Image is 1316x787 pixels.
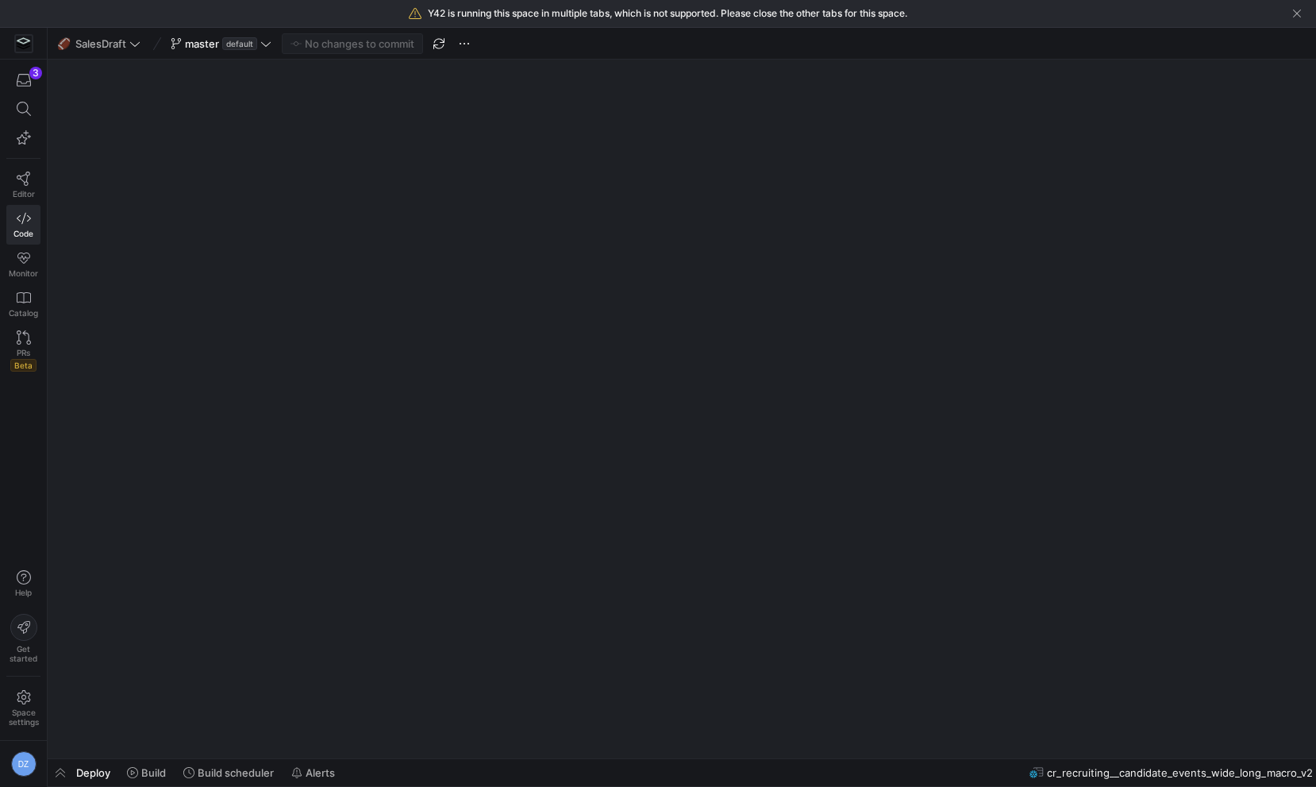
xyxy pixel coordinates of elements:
[176,759,281,786] button: Build scheduler
[120,759,173,786] button: Build
[6,563,40,604] button: Help
[428,8,907,19] span: Y42 is running this space in multiple tabs, which is not supported. Please close the other tabs f...
[75,37,126,50] span: SalesDraft
[1047,766,1313,779] span: cr_recruiting__candidate_events_wide_long_macro_v2
[54,33,144,54] button: 🏈SalesDraft
[167,33,275,54] button: masterdefault
[13,189,35,199] span: Editor
[6,30,40,57] a: https://storage.googleapis.com/y42-prod-data-exchange/images/Yf2Qvegn13xqq0DljGMI0l8d5Zqtiw36EXr8...
[6,165,40,205] a: Editor
[141,766,166,779] span: Build
[6,608,40,669] button: Getstarted
[6,66,40,95] button: 3
[13,229,33,238] span: Code
[16,36,32,52] img: https://storage.googleapis.com/y42-prod-data-exchange/images/Yf2Qvegn13xqq0DljGMI0l8d5Zqtiw36EXr8...
[6,245,40,284] a: Monitor
[58,38,69,49] span: 🏈
[9,308,38,318] span: Catalog
[29,67,42,79] div: 3
[10,359,37,372] span: Beta
[6,683,40,734] a: Spacesettings
[6,324,40,378] a: PRsBeta
[76,766,110,779] span: Deploy
[198,766,274,779] span: Build scheduler
[13,588,33,597] span: Help
[9,708,39,727] span: Space settings
[222,37,257,50] span: default
[11,751,37,777] div: DZ
[6,205,40,245] a: Code
[284,759,342,786] button: Alerts
[6,747,40,781] button: DZ
[185,37,219,50] span: master
[6,284,40,324] a: Catalog
[10,644,37,663] span: Get started
[306,766,335,779] span: Alerts
[9,268,38,278] span: Monitor
[17,348,30,357] span: PRs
